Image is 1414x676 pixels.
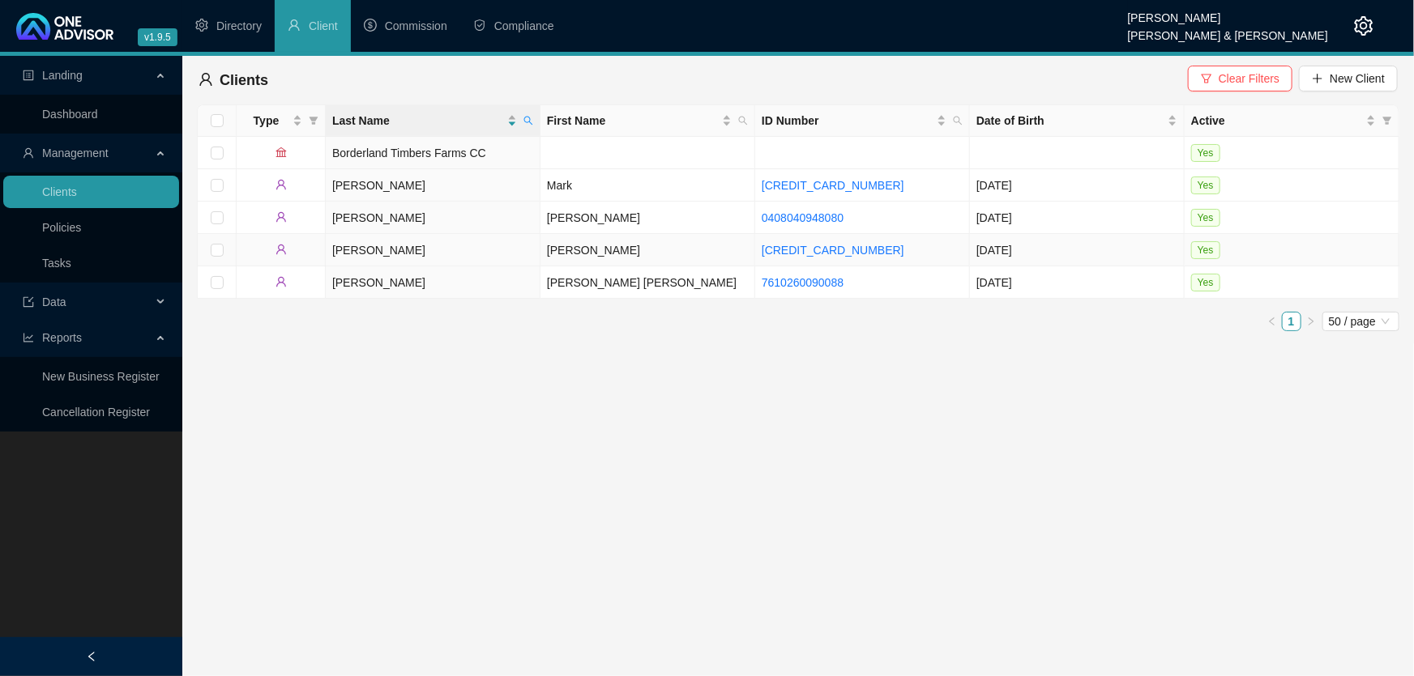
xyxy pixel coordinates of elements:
[1262,312,1282,331] li: Previous Page
[540,105,755,137] th: First Name
[276,276,287,287] span: user
[276,179,287,190] span: user
[738,116,748,125] span: search
[42,108,98,121] a: Dashboard
[1329,312,1393,330] span: 50 / page
[970,169,1185,202] td: [DATE]
[494,19,554,32] span: Compliance
[1306,317,1316,326] span: right
[42,221,81,234] a: Policies
[1354,16,1373,36] span: setting
[1301,312,1321,331] button: right
[364,19,377,32] span: dollar
[762,112,933,130] span: ID Number
[1219,70,1279,87] span: Clear Filters
[309,116,318,125] span: filter
[976,112,1164,130] span: Date of Birth
[195,19,208,32] span: setting
[1191,274,1220,291] span: Yes
[1128,22,1328,40] div: [PERSON_NAME] & [PERSON_NAME]
[243,112,289,130] span: Type
[735,108,751,133] span: search
[547,112,719,130] span: First Name
[1299,66,1398,91] button: New Client
[237,105,326,137] th: Type
[42,295,66,308] span: Data
[1301,312,1321,331] li: Next Page
[523,116,533,125] span: search
[953,116,963,125] span: search
[540,202,755,234] td: [PERSON_NAME]
[970,234,1185,266] td: [DATE]
[1382,116,1392,125] span: filter
[1282,312,1301,331] li: 1
[1262,312,1282,331] button: left
[1188,66,1292,91] button: Clear Filters
[1322,312,1399,331] div: Page Size
[540,266,755,299] td: [PERSON_NAME] [PERSON_NAME]
[42,185,77,198] a: Clients
[23,147,34,159] span: user
[326,137,540,169] td: Borderland Timbers Farms CC
[762,179,904,192] a: [CREDIT_CARD_NUMBER]
[42,406,150,419] a: Cancellation Register
[1379,108,1395,133] span: filter
[1191,209,1220,227] span: Yes
[520,108,536,133] span: search
[216,19,262,32] span: Directory
[970,266,1185,299] td: [DATE]
[332,112,504,130] span: Last Name
[762,211,844,224] a: 0408040948080
[23,70,34,81] span: profile
[762,276,844,289] a: 7610260090088
[309,19,338,32] span: Client
[42,69,83,82] span: Landing
[1267,317,1277,326] span: left
[276,147,287,158] span: bank
[1191,176,1220,194] span: Yes
[950,108,966,133] span: search
[42,257,71,270] a: Tasks
[1191,241,1220,259] span: Yes
[326,169,540,202] td: [PERSON_NAME]
[970,202,1185,234] td: [DATE]
[199,72,213,87] span: user
[16,13,113,40] img: 2df55531c6924b55f21c4cf5d4484680-logo-light.svg
[1191,112,1363,130] span: Active
[23,332,34,343] span: line-chart
[970,105,1185,137] th: Date of Birth
[540,169,755,202] td: Mark
[220,72,268,88] span: Clients
[42,331,82,344] span: Reports
[42,370,160,383] a: New Business Register
[23,296,34,308] span: import
[1330,70,1385,87] span: New Client
[1201,73,1212,84] span: filter
[288,19,301,32] span: user
[1185,105,1399,137] th: Active
[276,211,287,223] span: user
[138,28,177,46] span: v1.9.5
[755,105,970,137] th: ID Number
[540,234,755,266] td: [PERSON_NAME]
[42,147,109,159] span: Management
[1312,73,1323,84] span: plus
[385,19,447,32] span: Commission
[305,108,322,133] span: filter
[1283,312,1301,330] a: 1
[762,244,904,257] a: [CREDIT_CARD_NUMBER]
[276,244,287,255] span: user
[326,202,540,234] td: [PERSON_NAME]
[1128,4,1328,22] div: [PERSON_NAME]
[473,19,486,32] span: safety
[1191,144,1220,162] span: Yes
[86,651,97,662] span: left
[326,234,540,266] td: [PERSON_NAME]
[326,266,540,299] td: [PERSON_NAME]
